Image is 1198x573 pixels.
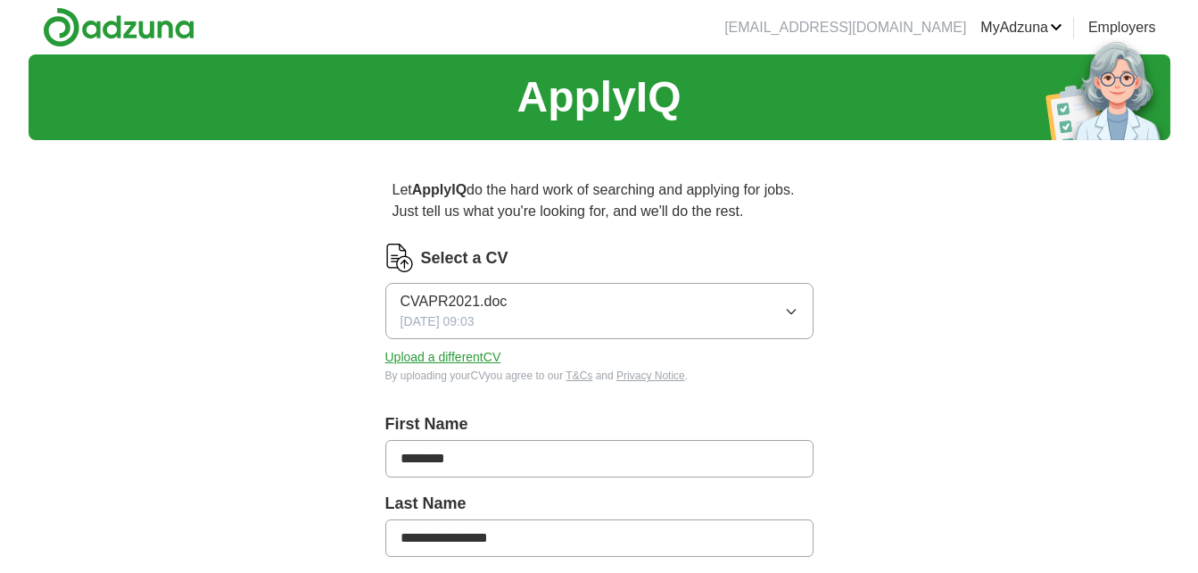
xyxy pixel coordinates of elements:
[385,412,814,436] label: First Name
[980,17,1062,38] a: MyAdzuna
[401,312,475,331] span: [DATE] 09:03
[385,244,414,272] img: CV Icon
[385,348,501,367] button: Upload a differentCV
[616,370,685,382] a: Privacy Notice
[724,17,966,38] li: [EMAIL_ADDRESS][DOMAIN_NAME]
[385,368,814,384] div: By uploading your CV you agree to our and .
[566,370,592,382] a: T&Cs
[421,246,508,270] label: Select a CV
[412,182,467,197] strong: ApplyIQ
[385,283,814,339] button: CVAPR2021.doc[DATE] 09:03
[401,291,508,312] span: CVAPR2021.doc
[1088,17,1156,38] a: Employers
[43,7,194,47] img: Adzuna logo
[385,492,814,516] label: Last Name
[385,172,814,229] p: Let do the hard work of searching and applying for jobs. Just tell us what you're looking for, an...
[516,65,681,129] h1: ApplyIQ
